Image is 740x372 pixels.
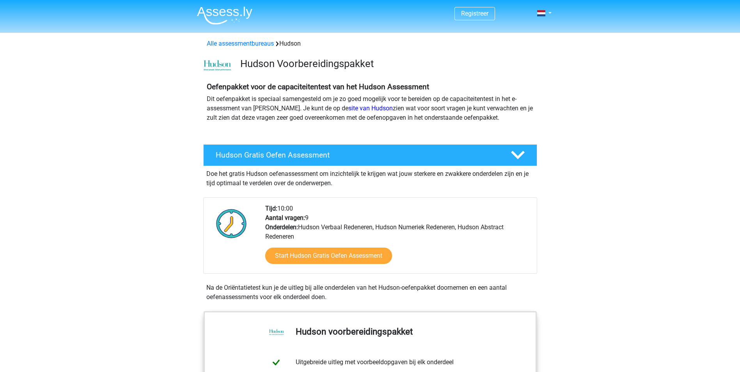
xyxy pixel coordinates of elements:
div: Hudson [204,39,537,48]
b: Tijd: [265,205,277,212]
img: cefd0e47479f4eb8e8c001c0d358d5812e054fa8.png [204,60,231,71]
h3: Hudson Voorbereidingspakket [240,58,531,70]
a: Hudson Gratis Oefen Assessment [200,144,540,166]
img: Klok [212,204,251,243]
a: Start Hudson Gratis Oefen Assessment [265,248,392,264]
b: Onderdelen: [265,223,298,231]
img: Assessly [197,6,252,25]
a: Alle assessmentbureaus [207,40,274,47]
b: Aantal vragen: [265,214,305,221]
p: Dit oefenpakket is speciaal samengesteld om je zo goed mogelijk voor te bereiden op de capaciteit... [207,94,534,122]
a: site van Hudson [348,105,393,112]
div: Doe het gratis Hudson oefenassessment om inzichtelijk te krijgen wat jouw sterkere en zwakkere on... [203,166,537,188]
div: Na de Oriëntatietest kun je de uitleg bij alle onderdelen van het Hudson-oefenpakket doornemen en... [203,283,537,302]
h4: Hudson Gratis Oefen Assessment [216,151,498,159]
div: 10:00 9 Hudson Verbaal Redeneren, Hudson Numeriek Redeneren, Hudson Abstract Redeneren [259,204,536,273]
b: Oefenpakket voor de capaciteitentest van het Hudson Assessment [207,82,429,91]
a: Registreer [461,10,488,17]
